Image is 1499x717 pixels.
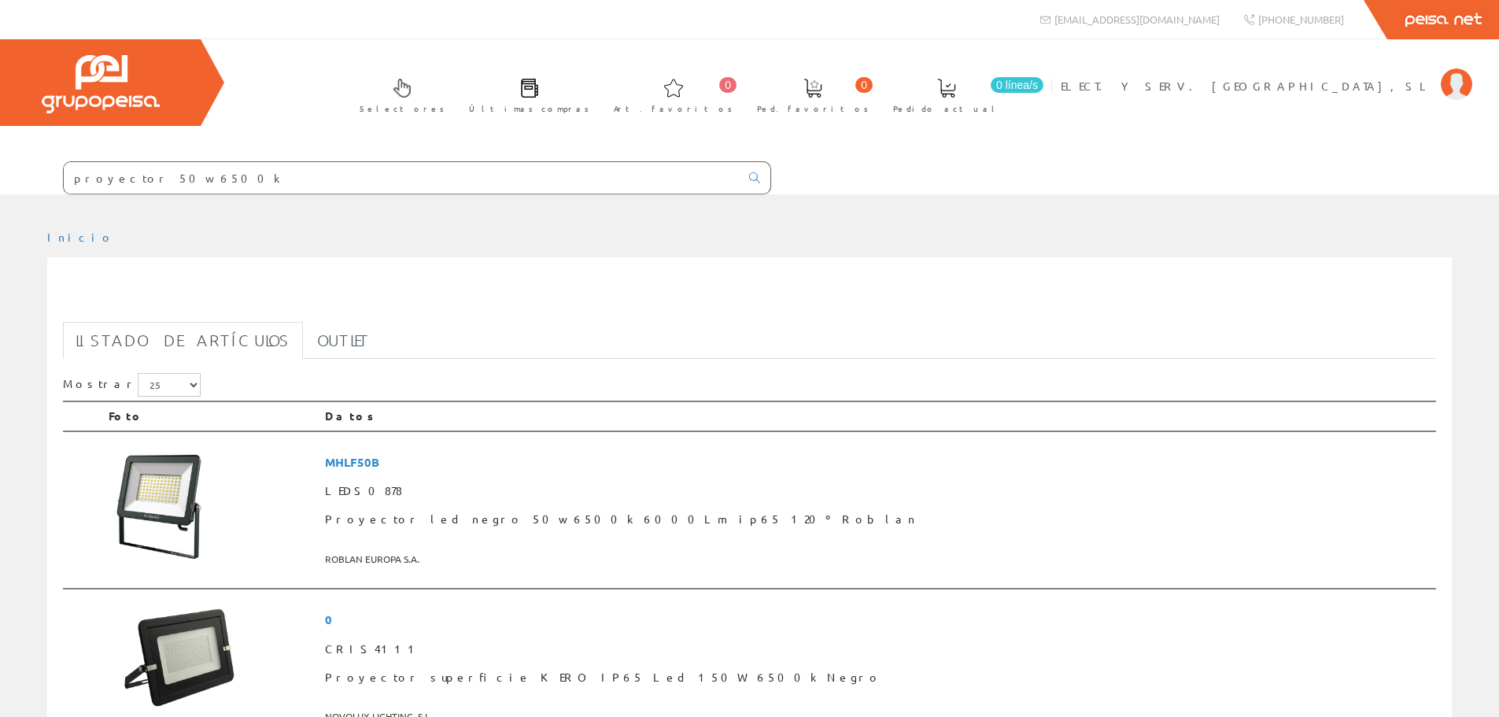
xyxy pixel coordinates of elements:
[64,162,740,194] input: Buscar ...
[855,77,873,93] span: 0
[305,322,382,359] a: Outlet
[614,101,733,116] span: Art. favoritos
[1061,78,1433,94] span: ELECT. Y SERV. [GEOGRAPHIC_DATA], SL
[991,77,1043,93] span: 0 línea/s
[893,101,1000,116] span: Pedido actual
[325,546,1430,572] span: ROBLAN EUROPA S.A.
[63,283,1436,314] h1: proyector 50w 6500k
[325,663,1430,692] span: Proyector superficie KERO IP65 Led 150W 6500k Negro
[47,230,114,244] a: Inicio
[325,448,1430,477] span: MHLF50B
[360,101,445,116] span: Selectores
[453,65,597,123] a: Últimas compras
[63,322,303,359] a: Listado de artículos
[109,605,260,716] img: Foto artículo Proyector superficie KERO IP65 Led 150W 6500k Negro (192x141.0474516696)
[757,101,869,116] span: Ped. favoritos
[42,55,160,113] img: Grupo Peisa
[319,401,1436,431] th: Datos
[102,401,319,431] th: Foto
[325,635,1430,663] span: CRIS4111
[1258,13,1344,26] span: [PHONE_NUMBER]
[877,65,1047,123] a: 0 línea/s Pedido actual
[138,373,201,397] select: Mostrar
[325,605,1430,634] span: 0
[325,505,1430,534] span: Proyector led negro 50w 6500k 6000Lm ip65 120º Roblan
[719,77,737,93] span: 0
[109,448,210,566] img: Foto artículo Proyector led negro 50w 6500k 6000Lm ip65 120º Roblan (129x150)
[1061,65,1472,80] a: ELECT. Y SERV. [GEOGRAPHIC_DATA], SL
[63,373,201,397] label: Mostrar
[1054,13,1220,26] span: [EMAIL_ADDRESS][DOMAIN_NAME]
[344,65,452,123] a: Selectores
[325,477,1430,505] span: LEDS0878
[469,101,589,116] span: Últimas compras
